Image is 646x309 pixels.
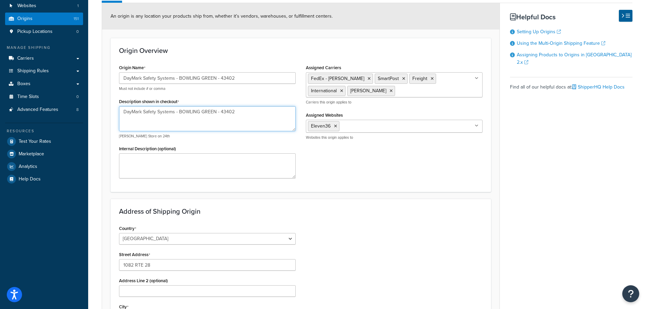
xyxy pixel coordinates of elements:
[412,75,427,82] span: Freight
[77,3,79,9] span: 1
[5,25,83,38] li: Pickup Locations
[5,91,83,103] a: Time Slots0
[119,226,136,231] label: Country
[517,40,605,47] a: Using the Multi-Origin Shipping Feature
[311,87,337,94] span: International
[119,47,483,54] h3: Origin Overview
[306,100,483,105] p: Carriers this origin applies to
[517,28,561,35] a: Setting Up Origins
[19,151,44,157] span: Marketplace
[5,103,83,116] a: Advanced Features8
[5,45,83,51] div: Manage Shipping
[76,94,79,100] span: 0
[619,10,632,22] button: Hide Help Docs
[76,107,79,113] span: 8
[17,107,58,113] span: Advanced Features
[19,139,51,144] span: Test Your Rates
[5,25,83,38] a: Pickup Locations0
[5,148,83,160] a: Marketplace
[17,68,49,74] span: Shipping Rules
[306,113,343,118] label: Assigned Websites
[517,51,631,66] a: Assigning Products to Origins in [GEOGRAPHIC_DATA] 2.x
[119,208,483,215] h3: Address of Shipping Origin
[5,128,83,134] div: Resources
[119,146,176,151] label: Internal Description (optional)
[5,103,83,116] li: Advanced Features
[74,16,79,22] span: 151
[111,13,333,20] span: An origin is any location your products ship from, whether it’s vendors, warehouses, or fulfillme...
[5,135,83,148] a: Test Your Rates
[17,29,53,35] span: Pickup Locations
[378,75,399,82] span: SmartPost
[306,135,483,140] p: Websites this origin applies to
[19,164,37,170] span: Analytics
[119,86,296,91] p: Must not include # or comma
[5,13,83,25] a: Origins151
[5,78,83,90] a: Boxes
[5,173,83,185] a: Help Docs
[306,65,341,70] label: Assigned Carriers
[119,134,296,139] p: [PERSON_NAME] Store on 24th
[5,160,83,173] a: Analytics
[17,94,39,100] span: Time Slots
[5,91,83,103] li: Time Slots
[311,75,364,82] span: FedEx - [PERSON_NAME]
[572,83,625,91] a: ShipperHQ Help Docs
[119,106,296,131] textarea: DayMark Safety Systems - BOWLING GREEN - 43402
[17,16,33,22] span: Origins
[5,13,83,25] li: Origins
[76,29,79,35] span: 0
[119,65,145,71] label: Origin Name
[311,122,331,130] span: Eleven36
[17,81,31,87] span: Boxes
[5,52,83,65] a: Carriers
[19,176,41,182] span: Help Docs
[119,278,168,283] label: Address Line 2 (optional)
[119,252,150,257] label: Street Address
[510,77,632,92] div: Find all of our helpful docs at:
[17,56,34,61] span: Carriers
[622,285,639,302] button: Open Resource Center
[350,87,386,94] span: [PERSON_NAME]
[17,3,36,9] span: Websites
[5,65,83,77] a: Shipping Rules
[119,99,179,104] label: Description shown in checkout
[510,13,632,21] h3: Helpful Docs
